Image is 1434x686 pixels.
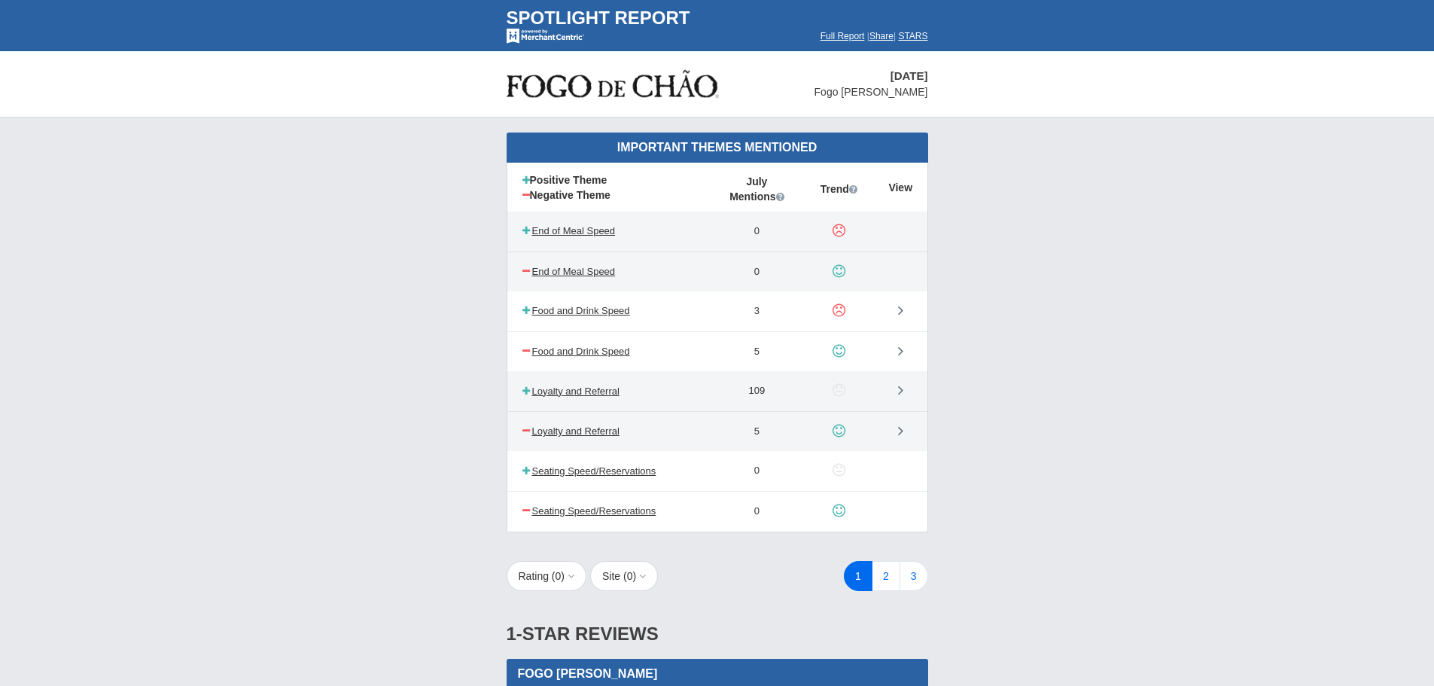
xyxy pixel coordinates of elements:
td: 5 [710,331,803,371]
a: 2 [872,561,900,591]
span: 0 [627,570,633,582]
a: Seating Speed/Reservations [515,459,664,485]
span: July Mentions [729,174,784,204]
a: End of Meal Speed [515,259,623,285]
span: Loyalty and Referral [532,425,620,439]
td: 0 [710,451,803,491]
img: stars-fogo-de-chao-logo-50.png [507,66,719,102]
img: mc-powered-by-logo-white-103.png [507,29,584,44]
a: STARS [898,31,927,41]
span: Seating Speed/Reservations [532,505,656,519]
td: 5 [710,411,803,451]
button: Rating (0) [507,561,587,591]
th: Positive Theme Negative Theme [507,163,711,212]
a: Loyalty and Referral [515,379,627,405]
td: 3 [710,291,803,331]
span: Loyalty and Referral [532,385,620,399]
td: 0 [710,491,803,531]
td: 0 [710,212,803,252]
a: Food and Drink Speed [515,298,638,325]
span: End of Meal Speed [532,265,616,279]
span: Food and Drink Speed [532,345,630,359]
span: 0 [556,570,562,582]
a: 1 [844,561,872,591]
a: Full Report [821,31,865,41]
th: View [874,163,927,212]
span: Fogo [PERSON_NAME] [814,86,928,98]
div: Important Themes Mentioned [518,139,917,157]
a: Loyalty and Referral [515,419,627,445]
span: Trend [821,181,857,197]
button: Site (0) [590,561,658,591]
a: End of Meal Speed [515,218,623,245]
span: Food and Drink Speed [532,304,630,319]
td: 109 [710,371,803,411]
span: | [867,31,869,41]
span: Fogo [PERSON_NAME] [518,667,658,680]
td: 0 [710,252,803,291]
a: 3 [900,561,928,591]
a: Share [869,31,894,41]
span: | [894,31,896,41]
span: End of Meal Speed [532,224,616,239]
span: Seating Speed/Reservations [532,465,656,479]
a: Seating Speed/Reservations [515,498,664,525]
div: 1-Star Reviews [507,609,928,659]
span: [DATE] [891,69,928,82]
a: Food and Drink Speed [515,339,638,365]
